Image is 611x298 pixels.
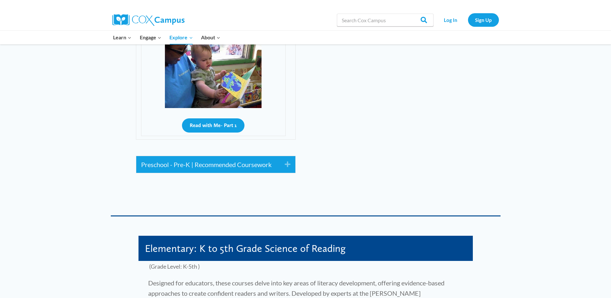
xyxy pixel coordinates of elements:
[148,263,200,270] span: (Grade Level: K-5th )
[145,242,346,254] span: Elementary: K to 5th Grade Science of Reading
[337,14,434,26] input: Search Cox Campus
[112,14,185,26] img: Cox Campus
[437,13,499,26] nav: Secondary Navigation
[109,31,136,44] button: Child menu of Learn
[468,13,499,26] a: Sign Up
[437,13,465,26] a: Log In
[182,118,244,133] button: Read with Me- Part 1
[109,31,224,44] nav: Primary Navigation
[166,31,197,44] button: Child menu of Explore
[136,31,166,44] button: Child menu of Engage
[165,34,262,108] img: RWM-Course-image.jpg
[182,121,244,128] a: Read with Me- Part 1
[197,31,224,44] button: Child menu of About
[141,159,275,170] a: Preschool - Pre-K | Recommended Coursework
